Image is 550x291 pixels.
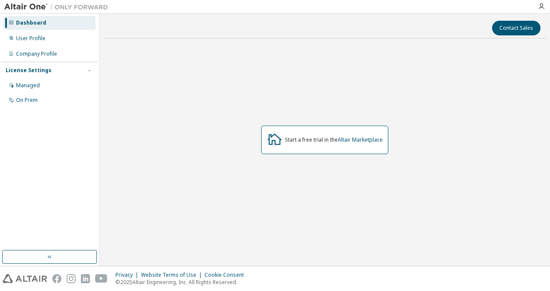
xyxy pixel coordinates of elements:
[81,274,90,283] img: linkedin.svg
[3,274,47,283] img: altair_logo.svg
[52,274,61,283] img: facebook.svg
[205,272,249,278] div: Cookie Consent
[16,97,38,104] div: On Prem
[338,136,383,143] a: Altair Marketplace
[4,3,112,11] img: Altair One
[16,19,46,26] div: Dashboard
[492,21,540,35] button: Contact Sales
[285,136,383,143] div: Start a free trial in the
[115,272,141,278] div: Privacy
[6,67,51,74] div: License Settings
[16,35,45,42] div: User Profile
[16,82,40,89] div: Managed
[141,272,205,278] div: Website Terms of Use
[115,278,249,286] p: © 2025 Altair Engineering, Inc. All Rights Reserved.
[67,274,76,283] img: instagram.svg
[95,274,108,283] img: youtube.svg
[16,51,57,57] div: Company Profile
